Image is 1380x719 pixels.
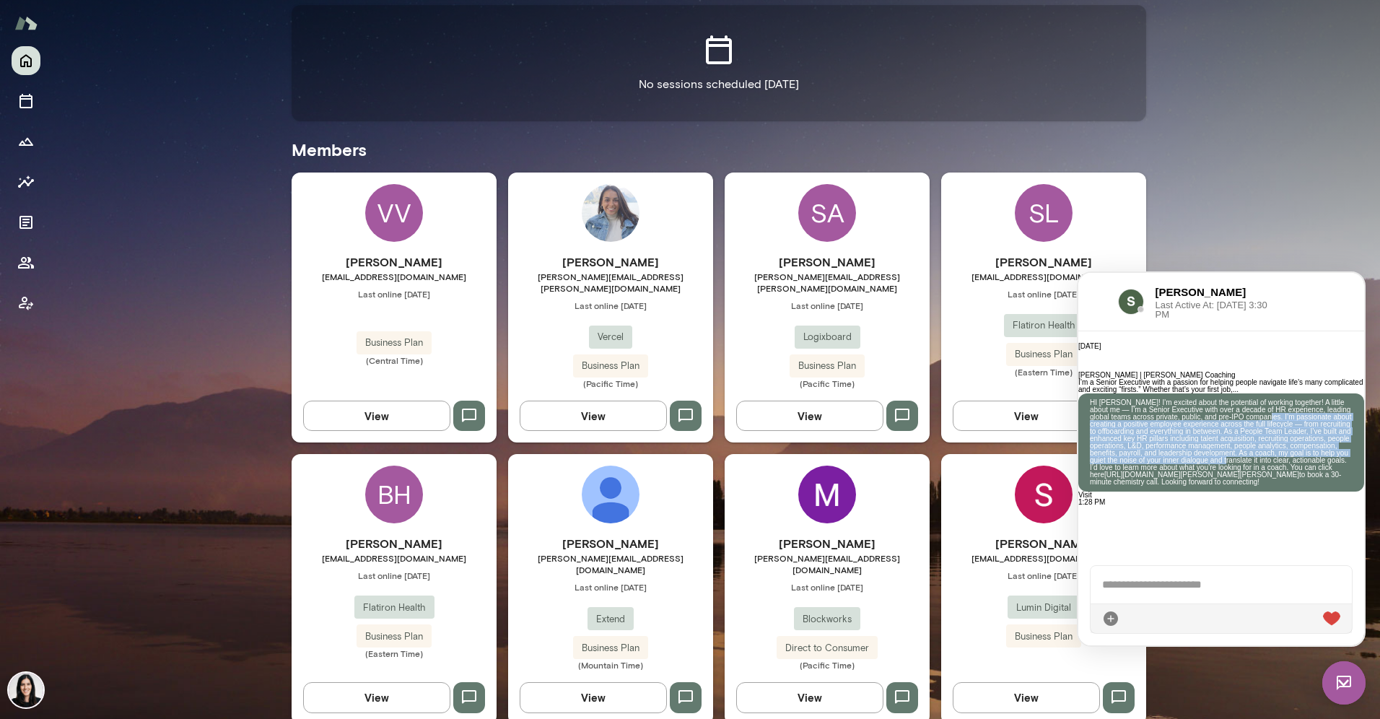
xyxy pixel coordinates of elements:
span: (Pacific Time) [725,378,930,389]
img: Mikaela Kirby [798,466,856,523]
h6: [PERSON_NAME] [725,253,930,271]
h6: [PERSON_NAME] [77,12,191,27]
span: (Pacific Time) [508,378,713,389]
div: SA [798,184,856,242]
button: View [520,401,667,431]
span: [EMAIL_ADDRESS][DOMAIN_NAME] [292,552,497,564]
img: Amanda Tarkenton [582,184,639,242]
span: Last online [DATE] [508,300,713,311]
span: Business Plan [790,359,865,373]
span: (Eastern Time) [941,366,1146,378]
span: (Eastern Time) [292,648,497,659]
span: Last online [DATE] [508,581,713,593]
button: View [520,682,667,713]
span: Lumin Digital [1008,601,1080,615]
p: No sessions scheduled [DATE] [639,76,799,93]
span: Last online [DATE] [292,570,497,581]
span: Extend [588,612,634,627]
span: [PERSON_NAME][EMAIL_ADDRESS][DOMAIN_NAME] [508,552,713,575]
span: Last Active At: [DATE] 3:30 PM [77,27,191,46]
h6: [PERSON_NAME] [508,253,713,271]
h6: [PERSON_NAME] [941,535,1146,552]
span: Last online [DATE] [941,288,1146,300]
span: Business Plan [357,629,432,644]
span: Business Plan [573,359,648,373]
span: Flatiron Health [1004,318,1084,333]
img: Mento [14,9,38,37]
span: [PERSON_NAME][EMAIL_ADDRESS][PERSON_NAME][DOMAIN_NAME] [508,271,713,294]
button: Growth Plan [12,127,40,156]
div: Attach [24,337,41,354]
h6: [PERSON_NAME] [292,253,497,271]
div: VV [365,184,423,242]
span: Direct to Consumer [777,641,878,655]
button: View [736,682,883,713]
span: [PERSON_NAME][EMAIL_ADDRESS][PERSON_NAME][DOMAIN_NAME] [725,271,930,294]
h6: [PERSON_NAME] [292,535,497,552]
span: [EMAIL_ADDRESS][DOMAIN_NAME] [292,271,497,282]
span: (Pacific Time) [725,659,930,671]
span: Vercel [589,330,632,344]
button: View [953,401,1100,431]
span: Last online [DATE] [725,300,930,311]
img: Stephanie Celeste [1015,466,1073,523]
p: HI [PERSON_NAME]! I'm excited about the potential of working together! A little about me — I’m a ... [12,126,274,213]
h6: [PERSON_NAME] [725,535,930,552]
button: View [953,682,1100,713]
button: View [303,682,450,713]
span: Business Plan [1006,629,1081,644]
span: Business Plan [357,336,432,350]
div: Live Reaction [245,337,262,354]
button: Client app [12,289,40,318]
span: Last online [DATE] [941,570,1146,581]
button: Sessions [12,87,40,116]
button: Home [12,46,40,75]
span: [PERSON_NAME][EMAIL_ADDRESS][DOMAIN_NAME] [725,552,930,575]
span: Business Plan [573,641,648,655]
span: (Mountain Time) [508,659,713,671]
h6: [PERSON_NAME] [941,253,1146,271]
span: Logixboard [795,330,860,344]
button: Members [12,248,40,277]
span: [EMAIL_ADDRESS][DOMAIN_NAME] [941,271,1146,282]
span: Business Plan [1006,347,1081,362]
div: SL [1015,184,1073,242]
a: [URL][DOMAIN_NAME][PERSON_NAME][PERSON_NAME] [26,198,221,206]
button: Documents [12,208,40,237]
h6: [PERSON_NAME] [508,535,713,552]
img: Dani Berte [582,466,639,523]
img: heart [245,339,262,353]
img: Katrina Bilella [9,673,43,707]
button: View [303,401,450,431]
button: Insights [12,167,40,196]
span: Last online [DATE] [725,581,930,593]
span: Blockworks [794,612,860,627]
div: BH [365,466,423,523]
span: Flatiron Health [354,601,434,615]
span: (Central Time) [292,354,497,366]
span: Last online [DATE] [292,288,497,300]
span: [EMAIL_ADDRESS][DOMAIN_NAME] [941,552,1146,564]
h5: Members [292,138,1146,161]
button: View [736,401,883,431]
img: data:image/png;base64,iVBORw0KGgoAAAANSUhEUgAAAMgAAADICAYAAACtWK6eAAAQAElEQVR4AeydB3wVVRbGz0NKUEB... [40,16,66,42]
